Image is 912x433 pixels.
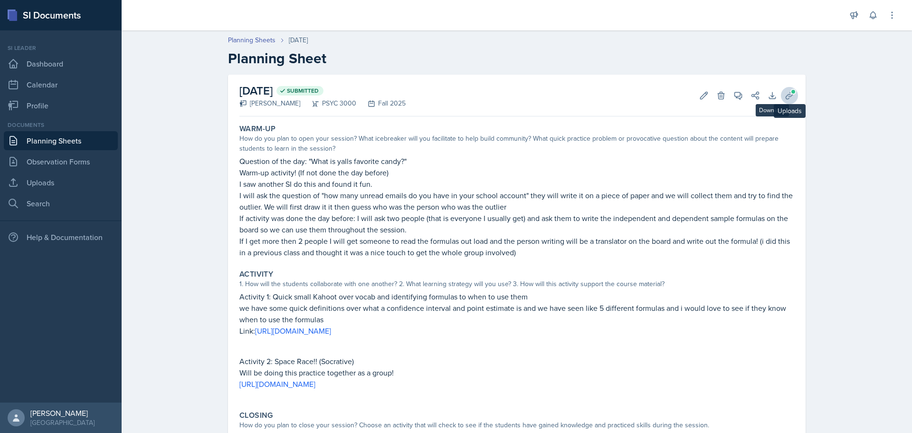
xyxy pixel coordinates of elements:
[255,326,331,336] a: [URL][DOMAIN_NAME]
[239,82,406,99] h2: [DATE]
[289,35,308,45] div: [DATE]
[4,54,118,73] a: Dashboard
[239,134,794,154] div: How do you plan to open your session? What icebreaker will you facilitate to help build community...
[239,420,794,430] div: How do you plan to close your session? Choose an activity that will check to see if the students ...
[239,98,300,108] div: [PERSON_NAME]
[239,356,794,367] p: Activity 2: Space Race!! (Socrative)
[30,408,95,418] div: [PERSON_NAME]
[239,269,273,279] label: Activity
[781,87,798,104] button: Uploads
[239,367,794,378] p: Will be doing this practice together as a group!
[239,325,794,337] p: Link:
[4,194,118,213] a: Search
[4,131,118,150] a: Planning Sheets
[239,302,794,325] p: we have some quick definitions over what a confidence interval and point estimate is and we have ...
[30,418,95,427] div: [GEOGRAPHIC_DATA]
[300,98,356,108] div: PSYC 3000
[4,121,118,129] div: Documents
[764,87,781,104] button: Download
[239,411,273,420] label: Closing
[228,35,275,45] a: Planning Sheets
[239,167,794,178] p: Warm-up activity! (If not done the day before)
[239,212,794,235] p: If activity was done the day before: I will ask two people (that is everyone I usually get) and a...
[4,75,118,94] a: Calendar
[4,44,118,52] div: Si leader
[4,96,118,115] a: Profile
[4,228,118,247] div: Help & Documentation
[287,87,319,95] span: Submitted
[239,190,794,212] p: I will ask the question of "how many unread emails do you have in your school account" they will ...
[4,173,118,192] a: Uploads
[356,98,406,108] div: Fall 2025
[239,279,794,289] div: 1. How will the students collaborate with one another? 2. What learning strategy will you use? 3....
[239,235,794,258] p: If I get more then 2 people I will get someone to read the formulas out load and the person writi...
[239,291,794,302] p: Activity 1: Quick small Kahoot over vocab and identifying formulas to when to use them
[4,152,118,171] a: Observation Forms
[239,124,276,134] label: Warm-Up
[239,178,794,190] p: I saw another SI do this and found it fun.
[239,379,315,389] a: [URL][DOMAIN_NAME]
[239,155,794,167] p: Question of the day: "What is yalls favorite candy?"
[228,50,806,67] h2: Planning Sheet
